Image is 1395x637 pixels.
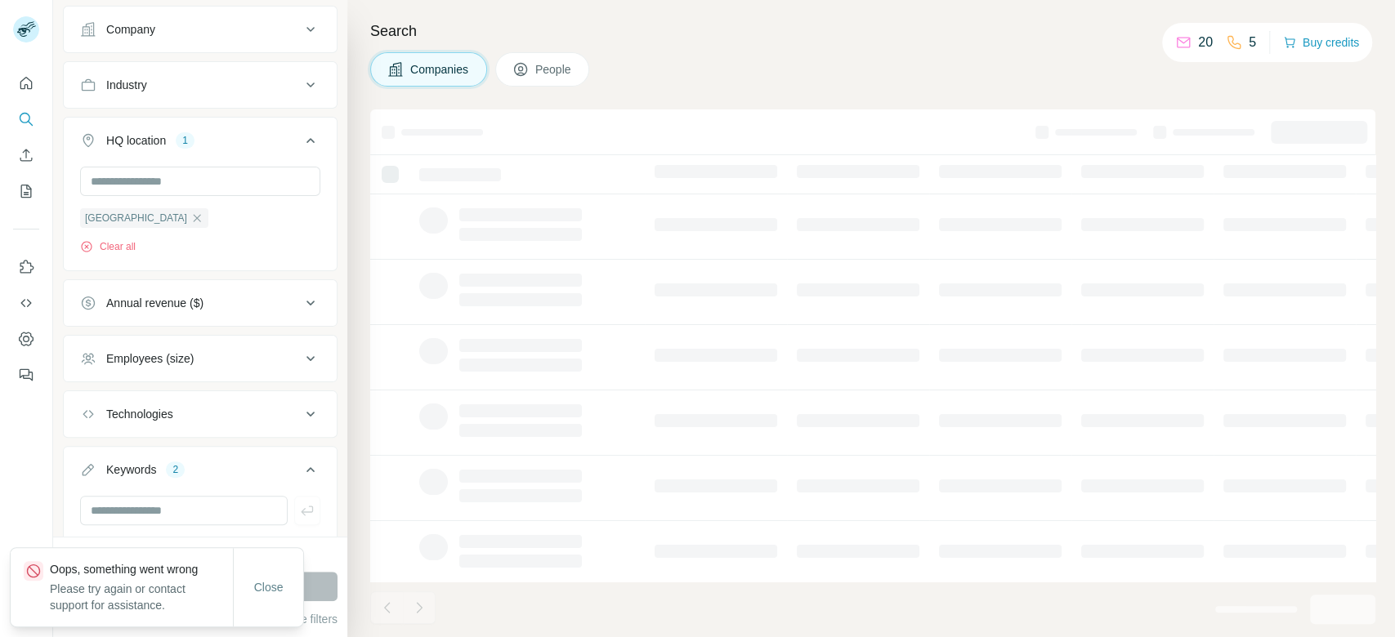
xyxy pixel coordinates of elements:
div: HQ location [106,132,166,149]
p: 5 [1249,33,1256,52]
button: Close [243,572,295,602]
span: Companies [410,61,470,78]
button: Annual revenue ($) [64,283,337,323]
p: Oops, something went wrong [50,561,233,577]
div: 2 [166,462,185,477]
button: Use Surfe API [13,288,39,318]
div: Keywords [106,461,156,478]
button: Use Surfe on LinkedIn [13,252,39,282]
span: Close [254,579,284,595]
p: 20 [1198,33,1213,52]
button: Company [64,10,337,49]
button: Employees (size) [64,339,337,378]
p: Please try again or contact support for assistance. [50,581,233,613]
div: Annual revenue ($) [106,295,203,311]
div: Industry [106,77,147,93]
div: Technologies [106,406,173,422]
span: [GEOGRAPHIC_DATA] [85,211,187,225]
button: Search [13,105,39,134]
button: Dashboard [13,324,39,354]
button: Quick start [13,69,39,98]
h4: Search [370,20,1375,42]
button: Enrich CSV [13,140,39,170]
span: People [535,61,573,78]
button: HQ location1 [64,121,337,167]
button: Technologies [64,394,337,434]
button: Keywords2 [64,450,337,496]
button: Feedback [13,360,39,390]
button: Industry [64,65,337,105]
button: Buy credits [1283,31,1359,54]
div: 1 [176,133,194,148]
div: Company [106,21,155,38]
button: Clear all [80,239,136,254]
div: Employees (size) [106,350,194,367]
button: My lists [13,176,39,206]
